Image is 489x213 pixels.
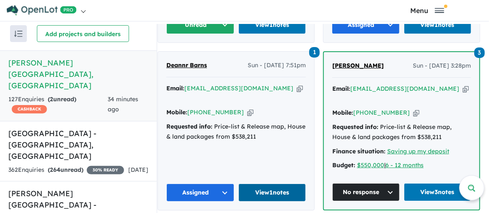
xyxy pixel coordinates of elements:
button: Assigned [166,184,234,202]
strong: Email: [166,84,184,92]
a: View1notes [404,16,472,34]
a: [PHONE_NUMBER] [353,109,410,116]
a: Saving up my deposit [387,147,449,155]
strong: ( unread) [48,95,76,103]
span: 2 [50,95,53,103]
span: 34 minutes ago [108,95,138,113]
div: Price-list & Release map, House & land packages from $538,211 [166,122,306,142]
button: No response [332,183,400,201]
span: [PERSON_NAME] [332,62,384,69]
h5: [PERSON_NAME][GEOGRAPHIC_DATA] , [GEOGRAPHIC_DATA] [8,57,148,91]
a: View3notes [404,183,471,201]
div: | [332,160,471,171]
button: Copy [247,108,254,117]
button: Unread [166,16,234,34]
a: $550,000 [357,161,384,169]
strong: Mobile: [166,108,187,116]
button: Copy [297,84,303,93]
a: [EMAIL_ADDRESS][DOMAIN_NAME] [350,85,459,92]
img: sort.svg [14,31,23,37]
div: 127 Enquir ies [8,95,108,115]
button: Assigned [332,16,400,34]
a: View1notes [238,184,306,202]
div: Price-list & Release map, House & land packages from $538,211 [332,122,471,142]
a: 6 - 12 months [386,161,424,169]
button: Toggle navigation [368,6,487,14]
span: 1 [309,47,320,58]
button: Copy [413,108,419,117]
img: Openlot PRO Logo White [7,5,77,16]
a: 1 [309,46,320,58]
span: [DATE] [128,166,148,174]
span: Deannr Barns [166,61,207,69]
strong: Email: [332,85,350,92]
a: [PERSON_NAME] [332,61,384,71]
strong: Budget: [332,161,355,169]
span: 30 % READY [87,166,124,174]
h5: [GEOGRAPHIC_DATA] - [GEOGRAPHIC_DATA] , [GEOGRAPHIC_DATA] [8,128,148,162]
button: Copy [463,84,469,93]
strong: ( unread) [48,166,83,174]
strong: Mobile: [332,109,353,116]
a: [PHONE_NUMBER] [187,108,244,116]
a: 3 [474,47,485,58]
span: Sun - [DATE] 3:28pm [413,61,471,71]
span: 264 [50,166,60,174]
a: [EMAIL_ADDRESS][DOMAIN_NAME] [184,84,293,92]
a: Deannr Barns [166,60,207,71]
strong: Requested info: [166,123,212,130]
span: CASHBACK [12,105,47,113]
strong: Requested info: [332,123,378,131]
a: View1notes [238,16,306,34]
span: Sun - [DATE] 7:51pm [248,60,306,71]
button: Add projects and builders [37,25,129,42]
strong: Finance situation: [332,147,386,155]
div: 362 Enquir ies [8,165,124,175]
